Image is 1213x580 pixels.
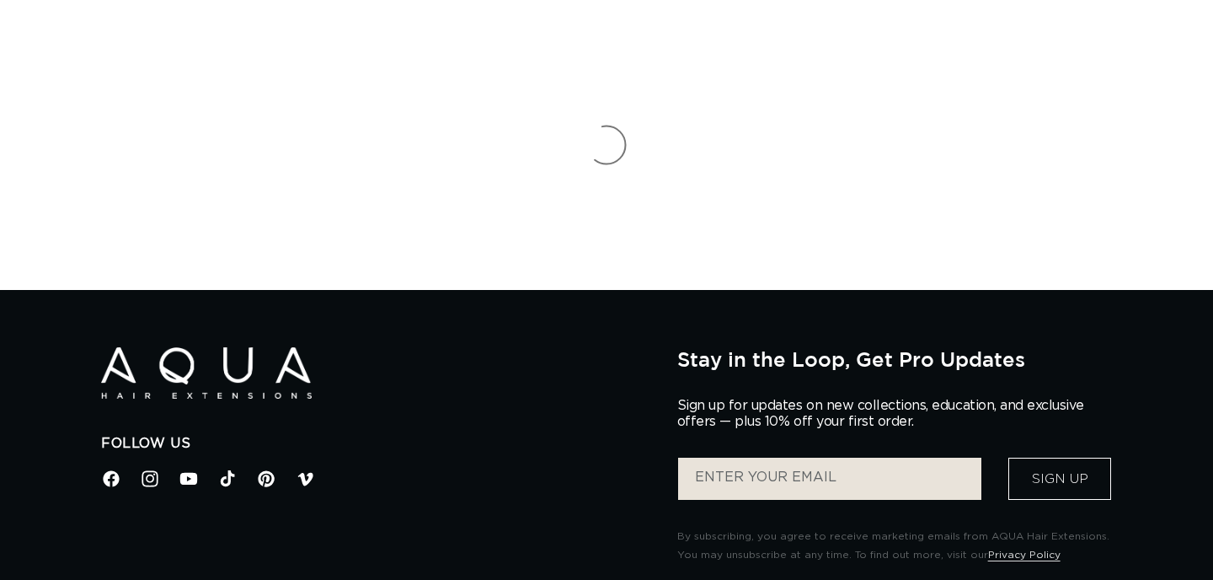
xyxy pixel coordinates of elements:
[677,528,1112,564] p: By subscribing, you agree to receive marketing emails from AQUA Hair Extensions. You may unsubscr...
[677,398,1098,430] p: Sign up for updates on new collections, education, and exclusive offers — plus 10% off your first...
[988,550,1061,560] a: Privacy Policy
[1008,458,1111,500] button: Sign Up
[101,435,652,453] h2: Follow Us
[101,347,312,399] img: Aqua Hair Extensions
[677,347,1112,371] h2: Stay in the Loop, Get Pro Updates
[678,458,981,500] input: ENTER YOUR EMAIL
